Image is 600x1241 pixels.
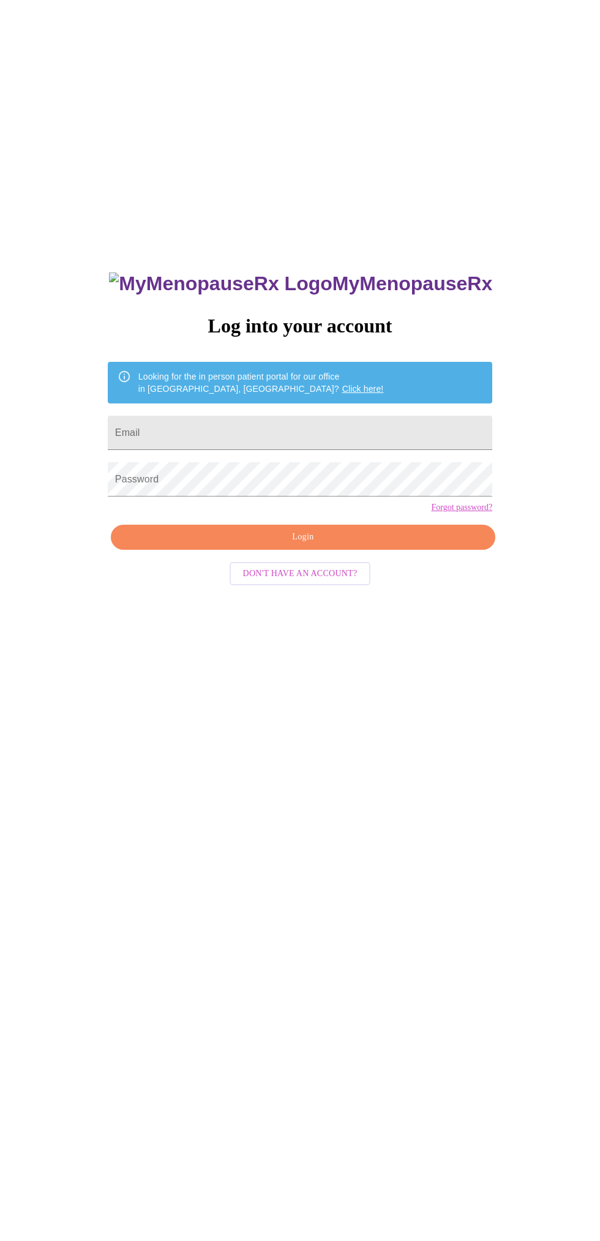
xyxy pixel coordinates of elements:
[227,568,374,578] a: Don't have an account?
[109,272,492,295] h3: MyMenopauseRx
[230,562,371,586] button: Don't have an account?
[109,272,332,295] img: MyMenopauseRx Logo
[243,566,358,582] span: Don't have an account?
[108,315,492,337] h3: Log into your account
[125,530,481,545] span: Login
[111,525,495,550] button: Login
[431,503,492,512] a: Forgot password?
[342,384,384,394] a: Click here!
[138,366,384,400] div: Looking for the in person patient portal for our office in [GEOGRAPHIC_DATA], [GEOGRAPHIC_DATA]?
